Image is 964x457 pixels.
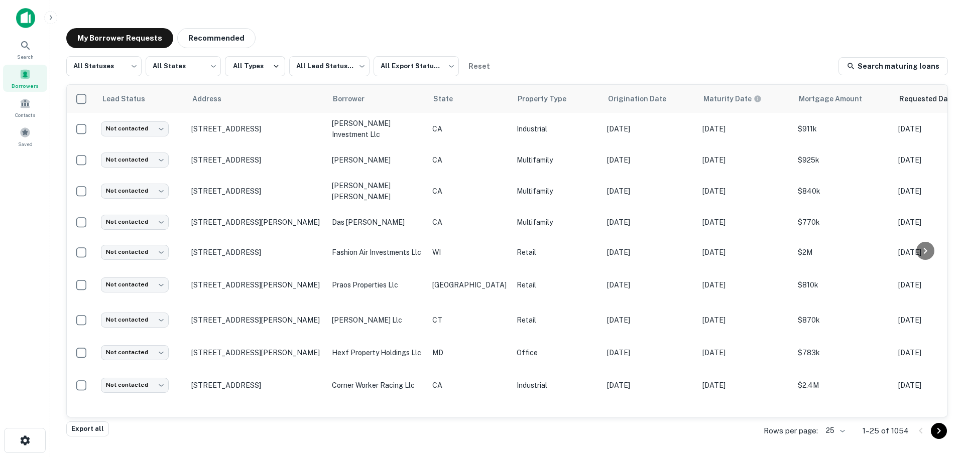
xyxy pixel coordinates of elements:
th: Origination Date [602,85,697,113]
p: [STREET_ADDRESS] [191,124,322,133]
button: All Types [225,56,285,76]
div: Not contacted [101,215,169,229]
div: All Lead Statuses [289,53,370,79]
span: Mortgage Amount [799,93,875,105]
div: Not contacted [101,121,169,136]
p: [PERSON_NAME] [332,155,422,166]
p: [STREET_ADDRESS] [191,187,322,196]
h6: Maturity Date [703,93,752,104]
th: Lead Status [96,85,186,113]
p: [DATE] [607,315,692,326]
div: All Export Statuses [374,53,459,79]
a: Saved [3,123,47,150]
button: Recommended [177,28,256,48]
img: capitalize-icon.png [16,8,35,28]
p: [STREET_ADDRESS][PERSON_NAME] [191,218,322,227]
div: Not contacted [101,245,169,259]
p: praos properties llc [332,279,422,290]
p: CT [432,315,507,326]
p: CA [432,155,507,166]
span: Borrower [333,93,378,105]
p: [GEOGRAPHIC_DATA] [432,279,507,290]
p: fashion air investments llc [332,247,422,258]
a: Search [3,36,47,63]
p: [DATE] [607,347,692,358]
p: CA [432,217,507,228]
p: [DATE] [702,123,788,134]
p: [STREET_ADDRESS] [191,156,322,165]
p: $925k [798,155,888,166]
p: $2.4M [798,380,888,391]
th: Borrower [327,85,427,113]
p: [DATE] [607,217,692,228]
th: Property Type [512,85,602,113]
a: Borrowers [3,65,47,92]
p: Industrial [517,123,597,134]
button: Reset [463,56,495,76]
p: WI [432,247,507,258]
p: [DATE] [607,380,692,391]
span: Search [17,53,34,61]
p: $810k [798,279,888,290]
div: Chat Widget [914,377,964,425]
p: Multifamily [517,186,597,197]
p: Rows per page: [764,425,818,437]
th: State [427,85,512,113]
p: [DATE] [702,155,788,166]
div: Not contacted [101,277,169,292]
div: Not contacted [101,313,169,327]
p: [DATE] [702,247,788,258]
p: Office [517,347,597,358]
p: Industrial [517,380,597,391]
p: [DATE] [607,123,692,134]
p: [DATE] [702,380,788,391]
p: hexf property holdings llc [332,347,422,358]
th: Address [186,85,327,113]
p: [PERSON_NAME] investment llc [332,118,422,140]
p: MD [432,347,507,358]
p: 1–25 of 1054 [863,425,909,437]
p: [PERSON_NAME] [PERSON_NAME] [332,180,422,202]
span: Borrowers [12,82,39,90]
span: Saved [18,140,33,148]
p: [DATE] [702,217,788,228]
p: $911k [798,123,888,134]
p: [STREET_ADDRESS] [191,248,322,257]
div: 25 [822,423,847,438]
span: Address [192,93,234,105]
div: All States [146,53,221,79]
span: Property Type [518,93,579,105]
p: CA [432,186,507,197]
p: [DATE] [607,186,692,197]
button: My Borrower Requests [66,28,173,48]
th: Maturity dates displayed may be estimated. Please contact the lender for the most accurate maturi... [697,85,793,113]
th: Mortgage Amount [793,85,893,113]
p: [DATE] [702,279,788,290]
p: CA [432,380,507,391]
span: Contacts [15,111,35,119]
p: Multifamily [517,155,597,166]
p: [DATE] [607,247,692,258]
button: Go to next page [931,423,947,439]
span: Lead Status [102,93,158,105]
p: [DATE] [702,186,788,197]
p: [PERSON_NAME] llc [332,315,422,326]
p: $870k [798,315,888,326]
p: $840k [798,186,888,197]
p: Multifamily [517,217,597,228]
div: Not contacted [101,378,169,392]
div: Not contacted [101,153,169,167]
div: Maturity dates displayed may be estimated. Please contact the lender for the most accurate maturi... [703,93,762,104]
a: Search maturing loans [838,57,948,75]
button: Export all [66,421,109,436]
p: [DATE] [702,347,788,358]
span: State [433,93,466,105]
p: [STREET_ADDRESS][PERSON_NAME] [191,316,322,325]
a: Contacts [3,94,47,121]
p: $2M [798,247,888,258]
p: [DATE] [702,315,788,326]
p: Retail [517,247,597,258]
p: CA [432,123,507,134]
